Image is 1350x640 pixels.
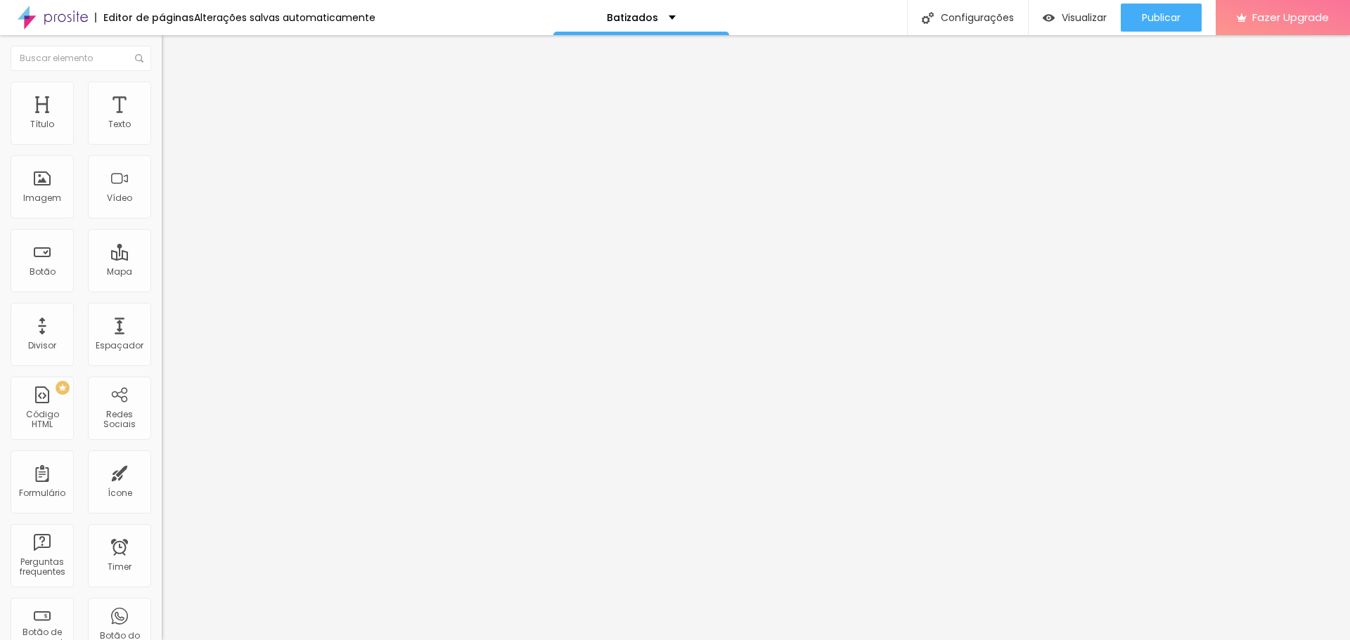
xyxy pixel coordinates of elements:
div: Ícone [108,488,132,498]
div: Alterações salvas automaticamente [194,13,375,22]
div: Editor de páginas [95,13,194,22]
div: Perguntas frequentes [14,557,70,577]
div: Divisor [28,341,56,351]
div: Código HTML [14,410,70,430]
div: Redes Sociais [91,410,147,430]
p: Batizados [607,13,658,22]
button: Publicar [1121,4,1202,32]
span: Visualizar [1062,12,1107,23]
img: Icone [135,54,143,63]
div: Texto [108,119,131,129]
div: Título [30,119,54,129]
span: Fazer Upgrade [1252,11,1329,23]
iframe: Editor [162,35,1350,640]
div: Espaçador [96,341,143,351]
div: Vídeo [107,193,132,203]
button: Visualizar [1029,4,1121,32]
div: Mapa [107,267,132,277]
span: Publicar [1142,12,1181,23]
img: Icone [922,12,934,24]
div: Botão [30,267,56,277]
div: Formulário [19,488,65,498]
img: view-1.svg [1043,12,1055,24]
div: Timer [108,562,131,572]
input: Buscar elemento [11,46,151,71]
div: Imagem [23,193,61,203]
